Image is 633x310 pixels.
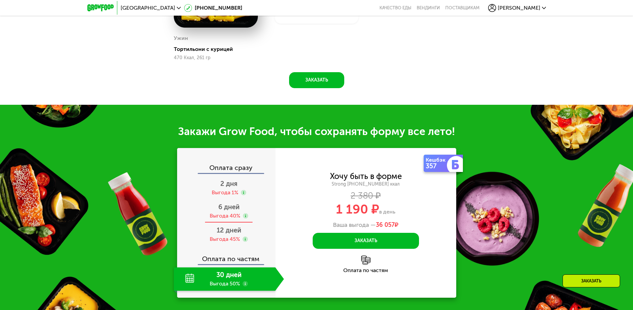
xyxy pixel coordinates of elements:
span: 1 190 ₽ [336,202,379,217]
a: [PHONE_NUMBER] [184,4,242,12]
span: ₽ [376,222,398,229]
div: Выгода 45% [210,235,240,243]
span: 6 дней [218,203,240,211]
span: [GEOGRAPHIC_DATA] [121,5,175,11]
div: Хочу быть в форме [330,173,402,180]
div: Тортильони с курицей [174,46,263,53]
span: [PERSON_NAME] [498,5,540,11]
div: Ваша выгода — [275,222,456,229]
div: Кешбэк [426,157,448,163]
div: Оплата по частям [178,249,275,264]
span: 12 дней [217,226,241,234]
div: Выгода 40% [210,212,240,220]
span: 36 057 [376,221,395,229]
span: в день [379,209,395,215]
button: Заказать [313,233,419,249]
div: 357 [426,163,448,169]
div: 470 Ккал, 261 гр [174,55,258,61]
div: Оплата сразу [178,158,275,173]
div: поставщикам [445,5,479,11]
div: Выгода 1% [212,189,238,196]
button: Заказать [289,72,344,88]
div: Заказать [563,274,620,287]
div: Ужин [174,33,188,43]
div: Оплата по частям [275,268,456,273]
span: 2 дня [220,180,238,188]
a: Вендинги [417,5,440,11]
div: Strong [PHONE_NUMBER] ккал [275,181,456,187]
div: 2 380 ₽ [275,192,456,200]
img: l6xcnZfty9opOoJh.png [361,255,370,265]
a: Качество еды [379,5,411,11]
